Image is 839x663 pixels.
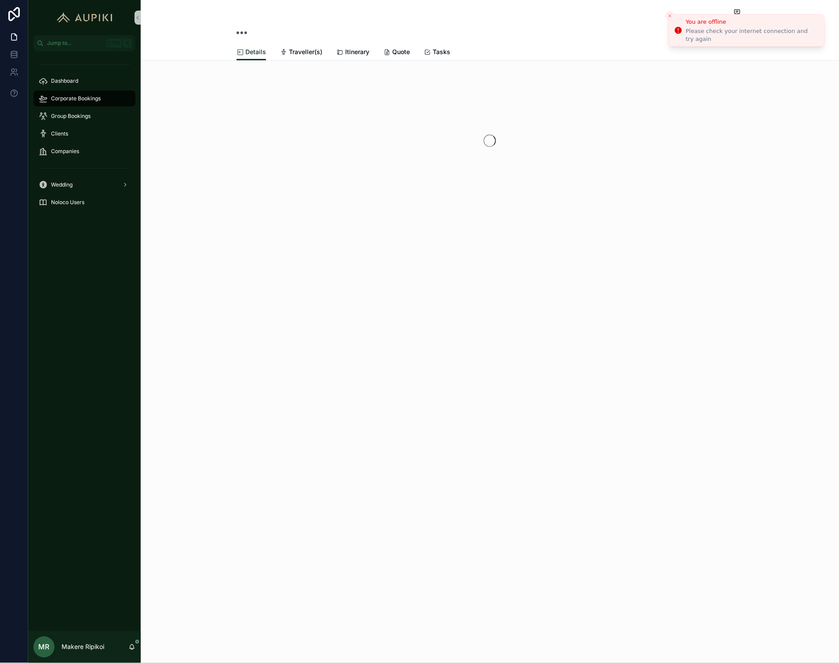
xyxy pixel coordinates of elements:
span: Jump to... [47,40,103,47]
a: Dashboard [33,73,135,89]
span: Noloco Users [51,199,84,206]
span: Tasks [433,48,450,56]
img: App logo [53,11,117,25]
a: Companies [33,143,135,159]
div: Please check your internet connection and try again [686,27,817,43]
span: Itinerary [345,48,369,56]
span: Companies [51,148,79,155]
span: MR [39,642,50,652]
span: K [124,40,131,47]
a: Group Bookings [33,108,135,124]
a: Traveller(s) [280,44,322,62]
span: Details [245,48,266,56]
a: Clients [33,126,135,142]
div: scrollable content [28,51,141,222]
a: Noloco Users [33,194,135,210]
a: Tasks [424,44,450,62]
a: Quote [383,44,410,62]
button: Jump to...CtrlK [33,35,135,51]
span: Ctrl [106,39,122,48]
button: Close toast [666,11,675,20]
a: Corporate Bookings [33,91,135,106]
span: Wedding [51,181,73,188]
a: Details [237,44,266,61]
a: Wedding [33,177,135,193]
span: Clients [51,130,68,137]
span: Quote [392,48,410,56]
span: Group Bookings [51,113,91,120]
p: Makere Ripikoi [62,643,104,652]
span: Corporate Bookings [51,95,101,102]
span: Traveller(s) [289,48,322,56]
span: Dashboard [51,77,78,84]
div: You are offline [686,18,817,26]
a: Itinerary [336,44,369,62]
